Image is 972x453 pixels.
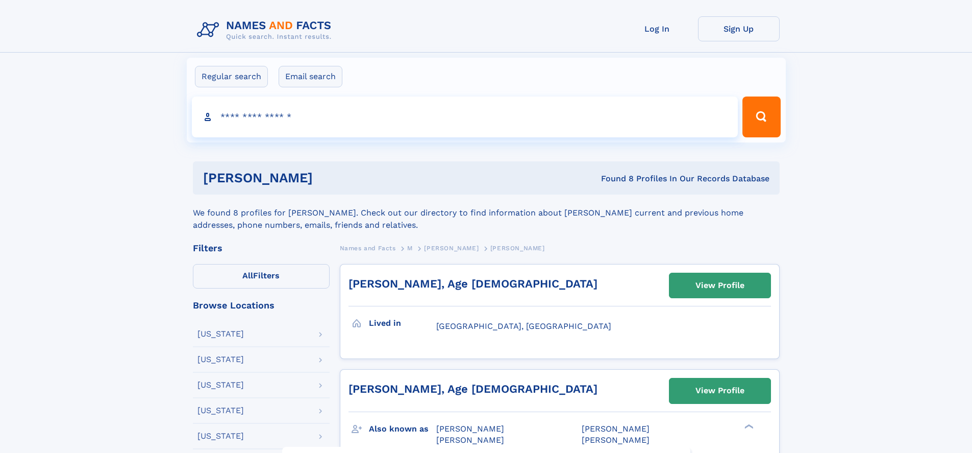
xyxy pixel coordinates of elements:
[348,277,597,290] a: [PERSON_NAME], Age [DEMOGRAPHIC_DATA]
[669,378,770,403] a: View Profile
[742,97,780,137] button: Search Button
[424,242,479,254] a: [PERSON_NAME]
[582,424,650,434] span: [PERSON_NAME]
[192,97,738,137] input: search input
[698,16,780,41] a: Sign Up
[193,16,340,44] img: Logo Names and Facts
[407,245,413,252] span: M
[340,242,396,254] a: Names and Facts
[457,173,769,184] div: Found 8 Profiles In Our Records Database
[742,423,754,430] div: ❯
[582,435,650,445] span: [PERSON_NAME]
[616,16,698,41] a: Log In
[424,245,479,252] span: [PERSON_NAME]
[197,432,244,440] div: [US_STATE]
[193,195,780,231] div: We found 8 profiles for [PERSON_NAME]. Check out our directory to find information about [PERSON_...
[436,321,611,331] span: [GEOGRAPHIC_DATA], [GEOGRAPHIC_DATA]
[490,245,545,252] span: [PERSON_NAME]
[197,355,244,364] div: [US_STATE]
[436,435,504,445] span: [PERSON_NAME]
[197,407,244,415] div: [US_STATE]
[197,381,244,389] div: [US_STATE]
[279,66,342,87] label: Email search
[348,383,597,395] a: [PERSON_NAME], Age [DEMOGRAPHIC_DATA]
[193,264,330,289] label: Filters
[436,424,504,434] span: [PERSON_NAME]
[197,330,244,338] div: [US_STATE]
[242,271,253,280] span: All
[407,242,413,254] a: M
[195,66,268,87] label: Regular search
[695,274,744,297] div: View Profile
[193,301,330,310] div: Browse Locations
[369,420,436,438] h3: Also known as
[203,172,457,184] h1: [PERSON_NAME]
[669,273,770,298] a: View Profile
[695,379,744,402] div: View Profile
[369,315,436,332] h3: Lived in
[193,244,330,253] div: Filters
